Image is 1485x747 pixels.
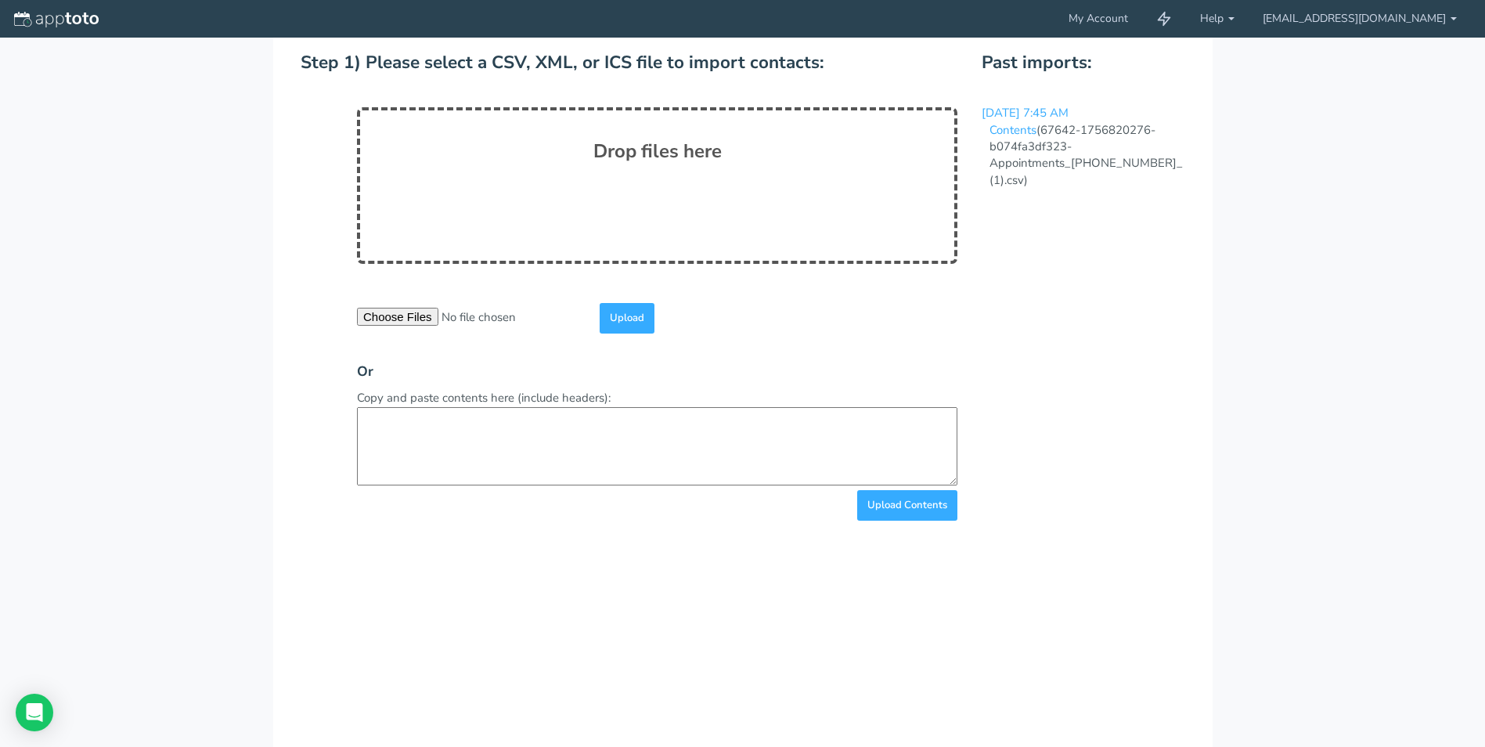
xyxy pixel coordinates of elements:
h2: Step 1) Please select a CSV, XML, or ICS file to import contacts: [301,53,958,73]
div: Copy and paste contents here (include headers): [345,350,970,520]
input: Upload [600,303,654,334]
a: [DATE] 7:45 AM [982,105,1069,121]
div: (67642-1756820276-b074fa3df323-Appointments_[PHONE_NUMBER]_ (1).csv) [982,122,1185,189]
h3: Or [357,364,958,379]
div: Open Intercom Messenger [16,694,53,731]
input: Upload Contents [857,490,957,521]
h2: Past imports: [982,53,1185,73]
a: Contents [989,122,1036,138]
div: Drop files here [357,107,958,264]
img: logo-apptoto--white.svg [14,12,99,27]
